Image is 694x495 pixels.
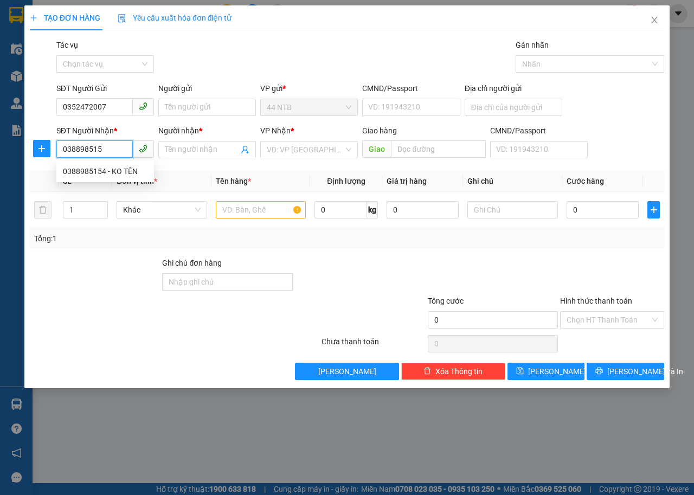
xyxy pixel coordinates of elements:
div: Người gửi [158,82,256,94]
span: plus [34,144,50,153]
span: Tên hàng [216,177,251,185]
span: save [516,367,524,376]
span: phone [139,102,147,111]
span: Khác [123,202,201,218]
span: plus [648,205,659,214]
button: deleteXóa Thông tin [401,363,505,380]
span: printer [595,367,603,376]
span: Xóa Thông tin [435,365,483,377]
span: Cước hàng [567,177,604,185]
button: printer[PERSON_NAME] và In [587,363,664,380]
span: kg [367,201,378,218]
div: CMND/Passport [490,125,588,137]
div: CMND/Passport [362,82,460,94]
span: Giá trị hàng [387,177,427,185]
input: Ghi chú đơn hàng [162,273,293,291]
label: Tác vụ [56,41,78,49]
div: 0388985154 - KO TÊN [56,163,154,180]
span: Giao hàng [362,126,397,135]
label: Gán nhãn [516,41,549,49]
input: Địa chỉ của người gửi [465,99,562,116]
div: Người nhận [158,125,256,137]
span: Giao [362,140,391,158]
th: Ghi chú [463,171,562,192]
span: TẠO ĐƠN HÀNG [30,14,100,22]
span: Yêu cầu xuất hóa đơn điện tử [118,14,232,22]
input: VD: Bàn, Ghế [216,201,306,218]
span: 44 NTB [267,99,351,115]
button: plus [647,201,660,218]
button: save[PERSON_NAME] [507,363,585,380]
input: Dọc đường [391,140,485,158]
div: Chưa thanh toán [320,336,427,355]
span: delete [423,367,431,376]
label: Hình thức thanh toán [560,297,632,305]
div: SĐT Người Nhận [56,125,154,137]
button: [PERSON_NAME] [295,363,399,380]
button: plus [33,140,50,157]
span: [PERSON_NAME] [318,365,376,377]
button: Close [639,5,670,36]
div: SĐT Người Gửi [56,82,154,94]
input: Ghi Chú [467,201,558,218]
span: Định lượng [327,177,365,185]
span: plus [30,14,37,22]
button: delete [34,201,52,218]
span: [PERSON_NAME] và In [607,365,683,377]
span: phone [139,144,147,153]
span: Tổng cước [428,297,464,305]
span: [PERSON_NAME] [528,365,586,377]
input: 0 [387,201,459,218]
div: VP gửi [260,82,358,94]
span: VP Nhận [260,126,291,135]
div: Tổng: 1 [34,233,269,245]
div: Địa chỉ người gửi [465,82,562,94]
span: user-add [241,145,249,154]
img: icon [118,14,126,23]
label: Ghi chú đơn hàng [162,259,222,267]
span: close [650,16,659,24]
div: 0388985154 - KO TÊN [63,165,147,177]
